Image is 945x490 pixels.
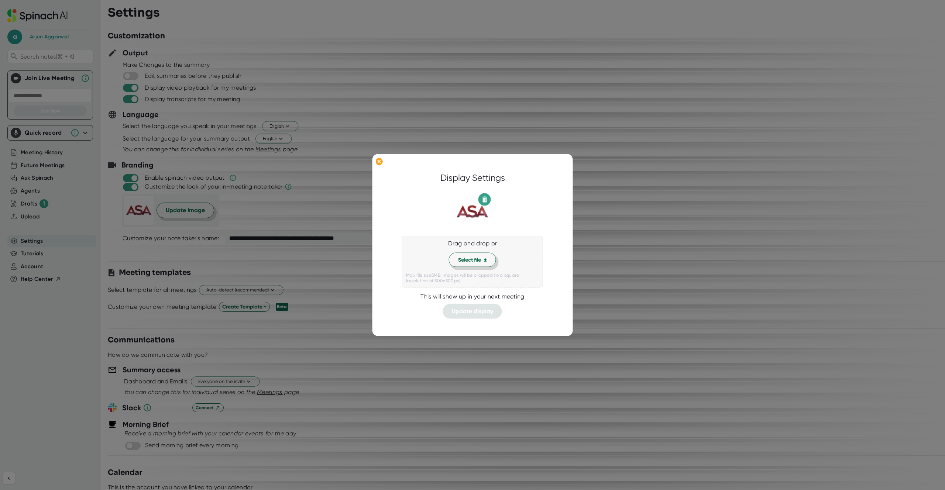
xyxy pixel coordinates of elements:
img: picture [454,193,491,230]
button: Update display [443,304,502,319]
div: Display Settings [440,171,505,184]
div: Max file size 3 MB. Images will be cropped to a square (resolution of 500x500px) [406,273,539,284]
span: Select file [458,256,487,264]
span: Update display [452,308,493,315]
div: Drag and drop or [448,240,497,247]
div: This will show up in your next meeting [420,293,524,300]
button: Select file [449,253,496,267]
